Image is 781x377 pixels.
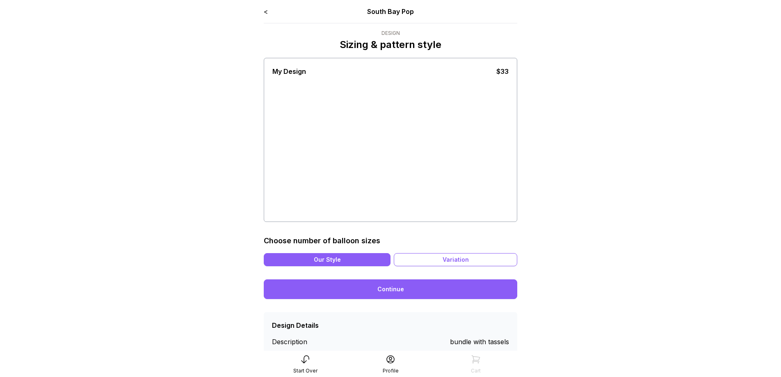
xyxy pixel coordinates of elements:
div: Start Over [293,368,317,374]
div: Our Style [264,253,390,266]
div: Description [272,337,331,347]
div: Cart [471,368,481,374]
div: Design Details [272,320,319,330]
div: $33 [496,66,509,76]
a: Continue [264,279,517,299]
div: My Design [272,66,306,76]
div: Profile [383,368,399,374]
div: bundle with tassels [450,337,509,347]
a: < [264,7,268,16]
p: Sizing & pattern style [340,38,441,51]
div: South Bay Pop [315,7,467,16]
div: Variation [394,253,517,266]
div: Design [340,30,441,37]
div: Choose number of balloon sizes [264,235,380,247]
